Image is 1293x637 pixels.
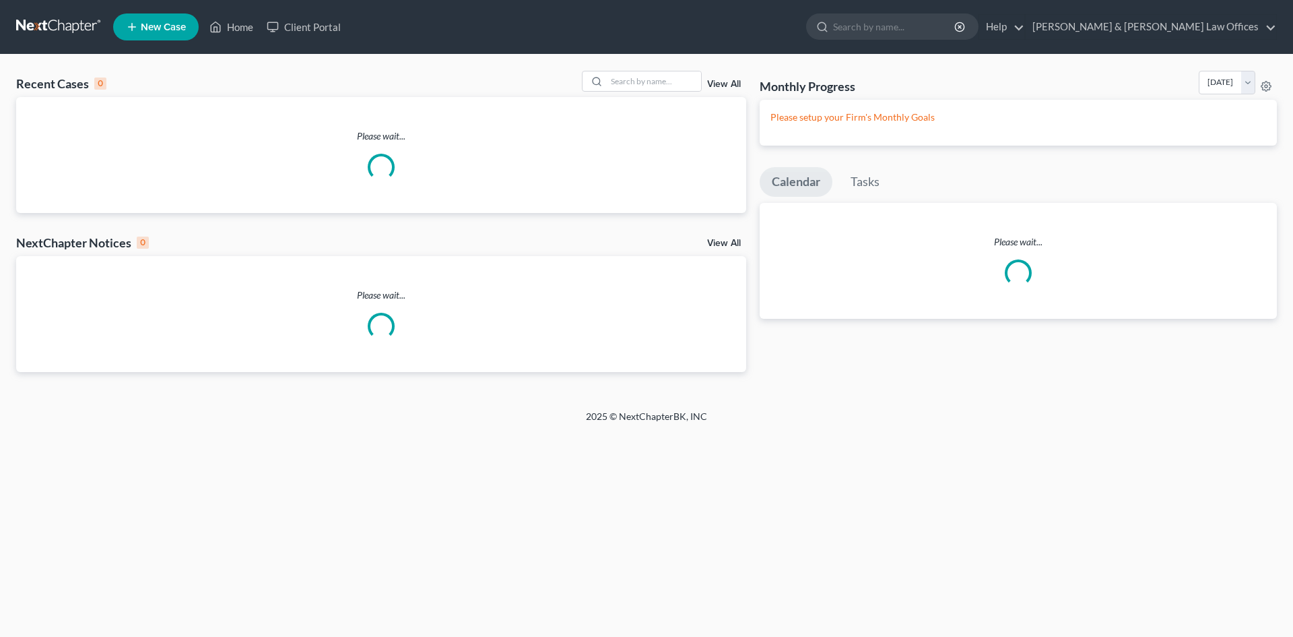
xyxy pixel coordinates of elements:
[260,15,347,39] a: Client Portal
[94,78,106,90] div: 0
[16,235,149,251] div: NextChapter Notices
[760,235,1277,249] p: Please wait...
[16,129,746,143] p: Please wait...
[16,289,746,302] p: Please wait...
[16,75,106,92] div: Recent Cases
[607,71,701,91] input: Search by name...
[707,80,741,89] a: View All
[1026,15,1276,39] a: [PERSON_NAME] & [PERSON_NAME] Law Offices
[760,167,832,197] a: Calendar
[263,410,1030,434] div: 2025 © NextChapterBK, INC
[833,14,956,39] input: Search by name...
[760,78,855,94] h3: Monthly Progress
[137,237,149,249] div: 0
[707,239,741,248] a: View All
[141,22,186,32] span: New Case
[838,167,892,197] a: Tasks
[203,15,260,39] a: Home
[979,15,1024,39] a: Help
[770,111,1266,124] p: Please setup your Firm's Monthly Goals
